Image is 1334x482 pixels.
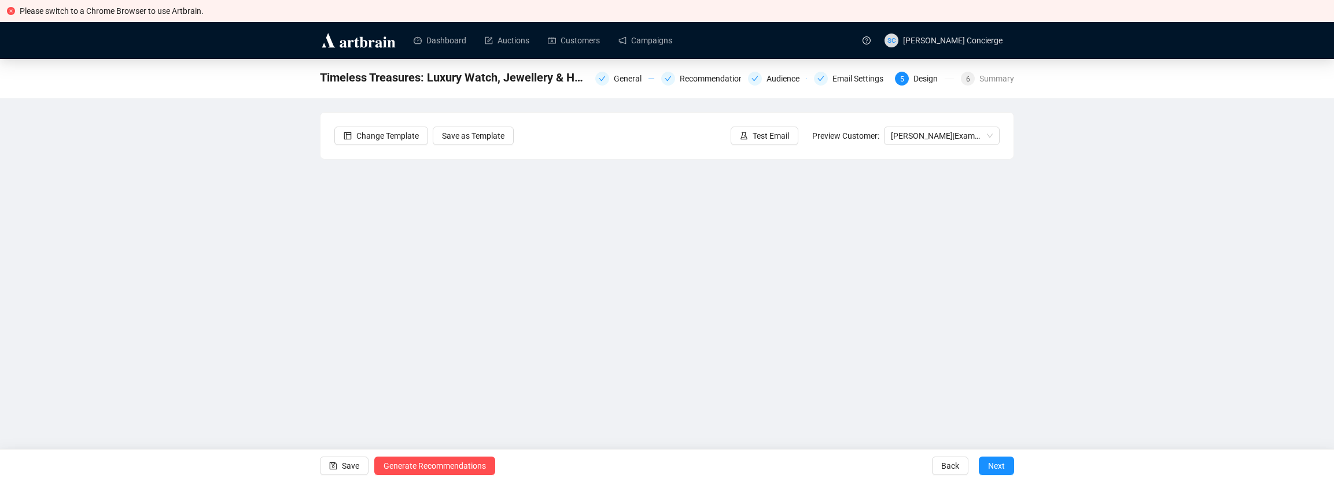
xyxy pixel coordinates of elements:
a: Dashboard [414,25,466,55]
button: Change Template [334,127,428,145]
span: Save [342,450,359,482]
div: Design [913,72,945,86]
div: Audience [748,72,807,86]
a: Auctions [485,25,529,55]
button: Generate Recommendations [374,457,495,475]
a: Campaigns [618,25,672,55]
div: General [595,72,654,86]
div: Email Settings [832,72,890,86]
button: Next [979,457,1014,475]
span: Preview Customer: [812,131,879,140]
span: [PERSON_NAME] Concierge [903,36,1003,45]
span: experiment [740,132,748,140]
span: question-circle [863,36,871,45]
span: Next [988,450,1005,482]
button: Back [932,457,968,475]
div: 6Summary [961,72,1014,86]
div: Audience [767,72,806,86]
span: Save as Template [442,129,504,142]
span: save [329,462,337,470]
div: Summary [979,72,1014,86]
span: check [751,75,758,82]
span: 6 [966,75,970,83]
button: Test Email [731,127,798,145]
span: Back [941,450,959,482]
img: logo [320,31,397,50]
span: check [817,75,824,82]
span: 5 [900,75,904,83]
span: Generate Recommendations [384,450,486,482]
span: check [665,75,672,82]
span: close-circle [7,7,15,15]
div: Recommendations [661,72,741,86]
span: Timeless Treasures: Luxury Watch, Jewellery & Handbag Auction Campaign [320,68,588,87]
span: layout [344,132,352,140]
a: question-circle [856,22,878,58]
span: check [599,75,606,82]
a: Customers [548,25,600,55]
div: 5Design [895,72,954,86]
button: Save [320,457,368,475]
span: SC [887,35,896,46]
span: [PERSON_NAME] | Example [891,127,993,144]
div: Recommendations [680,72,754,86]
span: Change Template [356,129,419,142]
div: Please switch to a Chrome Browser to use Artbrain. [20,5,1327,17]
button: Save as Template [433,127,514,145]
span: Test Email [753,129,789,142]
div: General [614,72,648,86]
div: Email Settings [814,72,888,86]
